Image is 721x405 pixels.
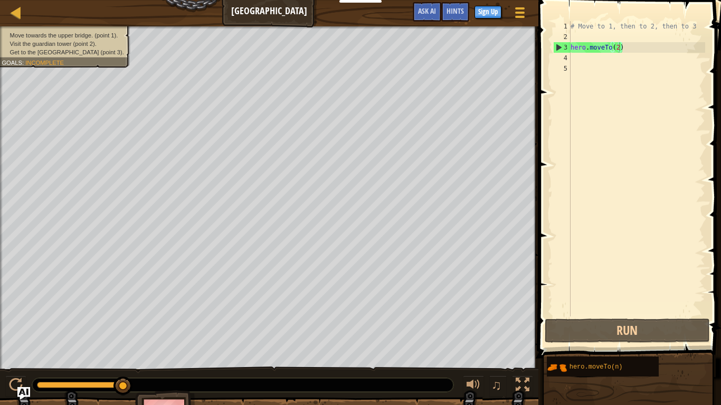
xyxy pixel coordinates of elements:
button: Ask AI [413,2,441,22]
span: ♫ [491,377,502,393]
button: Ask AI [17,387,30,400]
div: 2 [553,32,571,42]
button: Ctrl + P: Play [5,375,26,397]
button: Adjust volume [463,375,484,397]
button: Show game menu [507,2,533,27]
span: Move towards the upper bridge. (point 1). [10,32,118,38]
span: Goals [2,59,22,66]
img: portrait.png [547,358,567,378]
button: Sign Up [475,6,501,18]
button: Run [545,319,709,343]
span: Visit the guardian tower (point 2). [10,40,97,47]
div: 4 [553,53,571,63]
li: Get to the town gate (point 3). [2,48,124,56]
button: ♫ [489,375,507,397]
div: 3 [554,42,571,53]
span: : [22,59,25,66]
div: 5 [553,63,571,74]
span: Hints [447,6,464,16]
button: Toggle fullscreen [512,375,533,397]
span: hero.moveTo(n) [570,363,623,371]
span: Get to the [GEOGRAPHIC_DATA] (point 3). [10,49,124,55]
li: Visit the guardian tower (point 2). [2,40,124,48]
div: 1 [553,21,571,32]
span: Incomplete [25,59,64,66]
li: Move towards the upper bridge. (point 1). [2,31,124,40]
span: Ask AI [418,6,436,16]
